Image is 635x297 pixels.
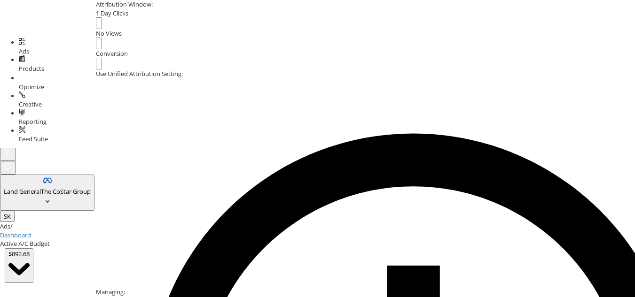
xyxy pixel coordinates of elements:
span: Reporting [19,117,47,126]
span: Feed Suite [19,135,48,143]
span: Ads [19,47,29,55]
span: The CoStar Group [41,187,91,196]
div: $892.68 [8,250,30,259]
span: Conversion [96,49,128,58]
span: / [10,222,13,230]
label: Use Unified Attribution Setting: [96,69,183,78]
button: $892.68 [5,248,33,283]
span: 1 Day Clicks [96,9,128,17]
span: SK [4,212,11,221]
span: Land General [4,187,41,196]
span: Optimize [19,83,44,91]
span: No Views [96,29,122,38]
span: Creative [19,100,42,108]
span: Products [19,64,44,73]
